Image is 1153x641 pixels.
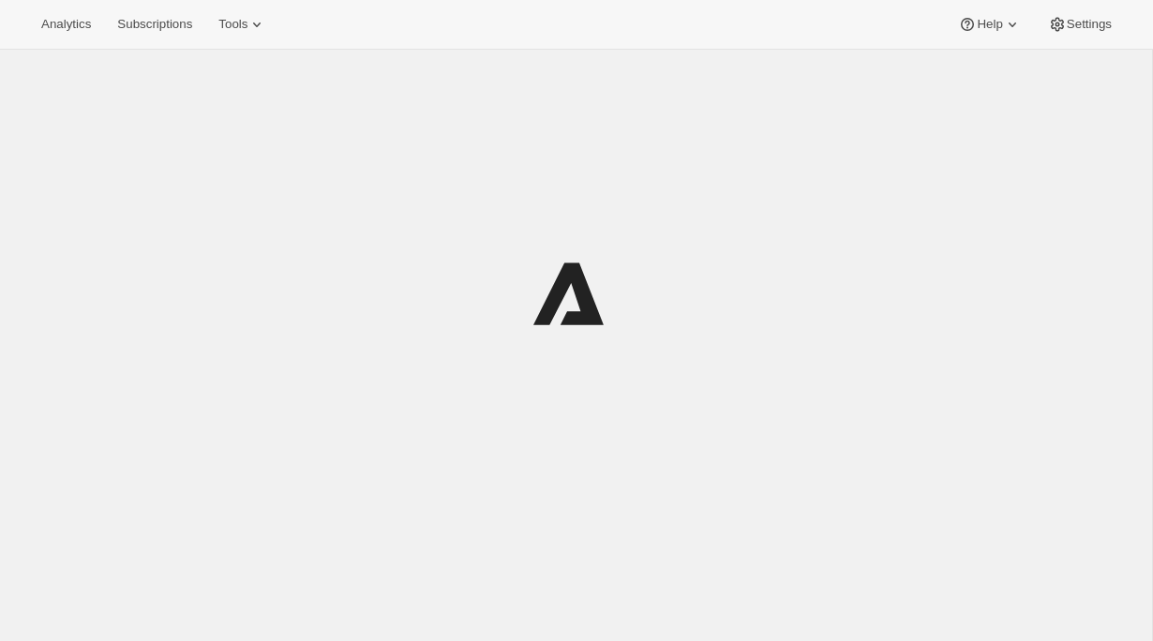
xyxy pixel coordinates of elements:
button: Settings [1037,11,1123,37]
span: Subscriptions [117,17,192,32]
span: Tools [218,17,247,32]
span: Analytics [41,17,91,32]
span: Settings [1067,17,1112,32]
span: Help [977,17,1002,32]
button: Analytics [30,11,102,37]
button: Tools [207,11,277,37]
button: Help [947,11,1032,37]
button: Subscriptions [106,11,203,37]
